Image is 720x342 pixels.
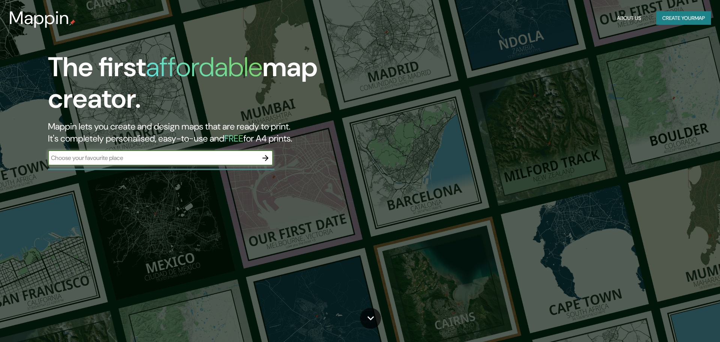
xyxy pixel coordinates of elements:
h1: affordable [146,50,262,84]
input: Choose your favourite place [48,154,258,162]
h3: Mappin [9,8,69,29]
h1: The first map creator. [48,51,408,121]
button: Create yourmap [656,11,711,25]
img: mappin-pin [69,20,75,26]
h5: FREE [224,133,243,144]
h2: Mappin lets you create and design maps that are ready to print. It's completely personalised, eas... [48,121,408,145]
button: About Us [614,11,644,25]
